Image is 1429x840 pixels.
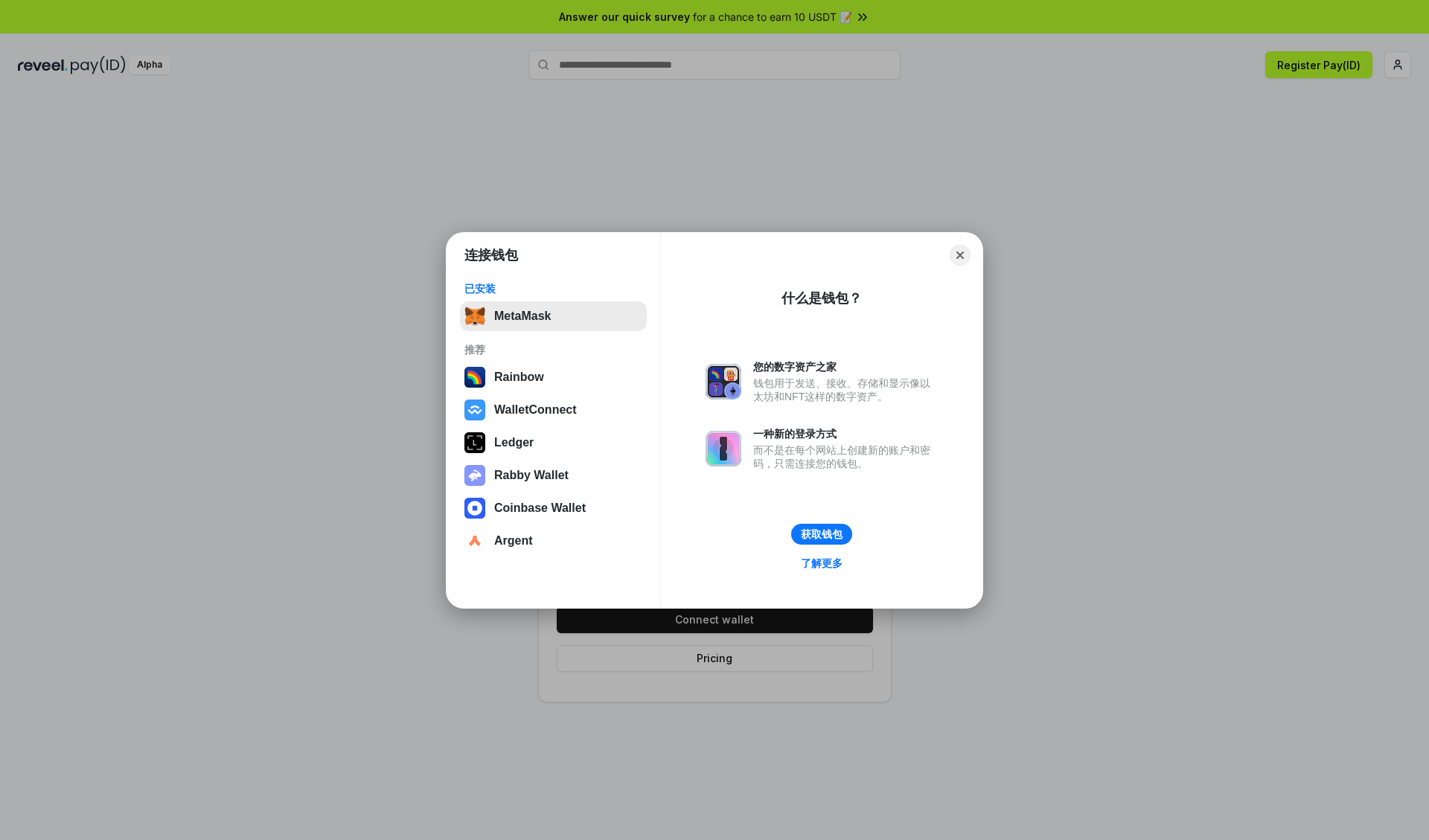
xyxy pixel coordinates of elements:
[460,301,647,331] button: MetaMask
[494,534,533,548] div: Argent
[460,362,647,392] button: Rainbow
[460,493,647,523] button: Coinbase Wallet
[494,501,586,515] div: Coinbase Wallet
[753,376,938,403] div: 钱包用于发送、接收、存储和显示像以太坊和NFT这样的数字资产。
[950,245,971,266] button: Close
[460,526,647,556] button: Argent
[801,557,843,570] div: 了解更多
[706,364,741,400] img: svg+xml,%3Csvg%20xmlns%3D%22http%3A%2F%2Fwww.w3.org%2F2000%2Fsvg%22%20fill%3D%22none%22%20viewBox...
[464,465,485,486] img: svg+xml,%3Csvg%20xmlns%3D%22http%3A%2F%2Fwww.w3.org%2F2000%2Fsvg%22%20fill%3D%22none%22%20viewBox...
[460,461,647,490] button: Rabby Wallet
[464,282,642,295] div: 已安装
[464,367,485,388] img: svg+xml,%3Csvg%20width%3D%22120%22%20height%3D%22120%22%20viewBox%3D%220%200%20120%20120%22%20fil...
[753,427,938,440] div: 一种新的登录方式
[464,246,518,264] h1: 连接钱包
[494,371,544,384] div: Rainbow
[791,524,852,545] button: 获取钱包
[464,343,642,356] div: 推荐
[494,403,577,417] div: WalletConnect
[464,306,485,327] img: svg+xml,%3Csvg%20fill%3D%22none%22%20height%3D%2233%22%20viewBox%3D%220%200%2035%2033%22%20width%...
[792,554,851,573] a: 了解更多
[464,530,485,551] img: svg+xml,%3Csvg%20width%3D%2228%22%20height%3D%2228%22%20viewBox%3D%220%200%2028%2028%22%20fill%3D...
[753,443,938,470] div: 而不是在每个网站上创建新的账户和密码，只需连接您的钱包。
[494,310,551,323] div: MetaMask
[494,436,534,449] div: Ledger
[460,395,647,425] button: WalletConnect
[460,428,647,458] button: Ledger
[706,431,741,467] img: svg+xml,%3Csvg%20xmlns%3D%22http%3A%2F%2Fwww.w3.org%2F2000%2Fsvg%22%20fill%3D%22none%22%20viewBox...
[781,289,862,307] div: 什么是钱包？
[464,432,485,453] img: svg+xml,%3Csvg%20xmlns%3D%22http%3A%2F%2Fwww.w3.org%2F2000%2Fsvg%22%20width%3D%2228%22%20height%3...
[753,360,938,373] div: 您的数字资产之家
[801,528,843,541] div: 获取钱包
[464,400,485,420] img: svg+xml,%3Csvg%20width%3D%2228%22%20height%3D%2228%22%20viewBox%3D%220%200%2028%2028%22%20fill%3D...
[494,469,569,482] div: Rabby Wallet
[464,498,485,519] img: svg+xml,%3Csvg%20width%3D%2228%22%20height%3D%2228%22%20viewBox%3D%220%200%2028%2028%22%20fill%3D...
